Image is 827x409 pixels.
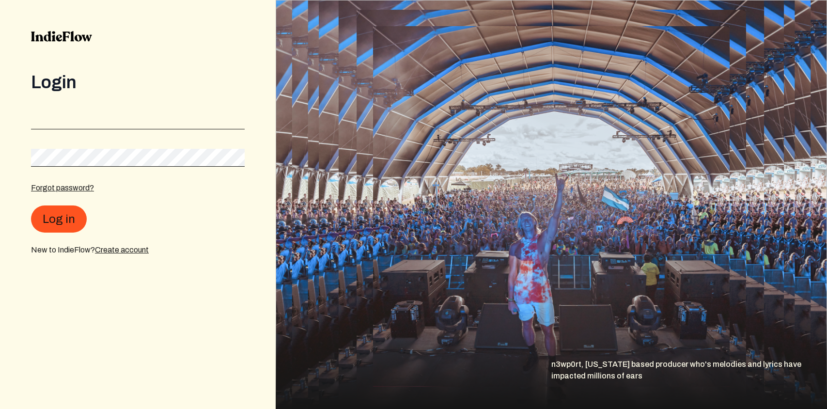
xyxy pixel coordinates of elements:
[31,205,87,233] button: Log in
[31,73,245,92] div: Login
[31,31,92,42] img: indieflow-logo-black.svg
[31,244,245,256] div: New to IndieFlow?
[31,184,94,192] a: Forgot password?
[95,246,149,254] a: Create account
[551,359,827,409] div: n3wp0rt, [US_STATE] based producer who's melodies and lyrics have impacted millions of ears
